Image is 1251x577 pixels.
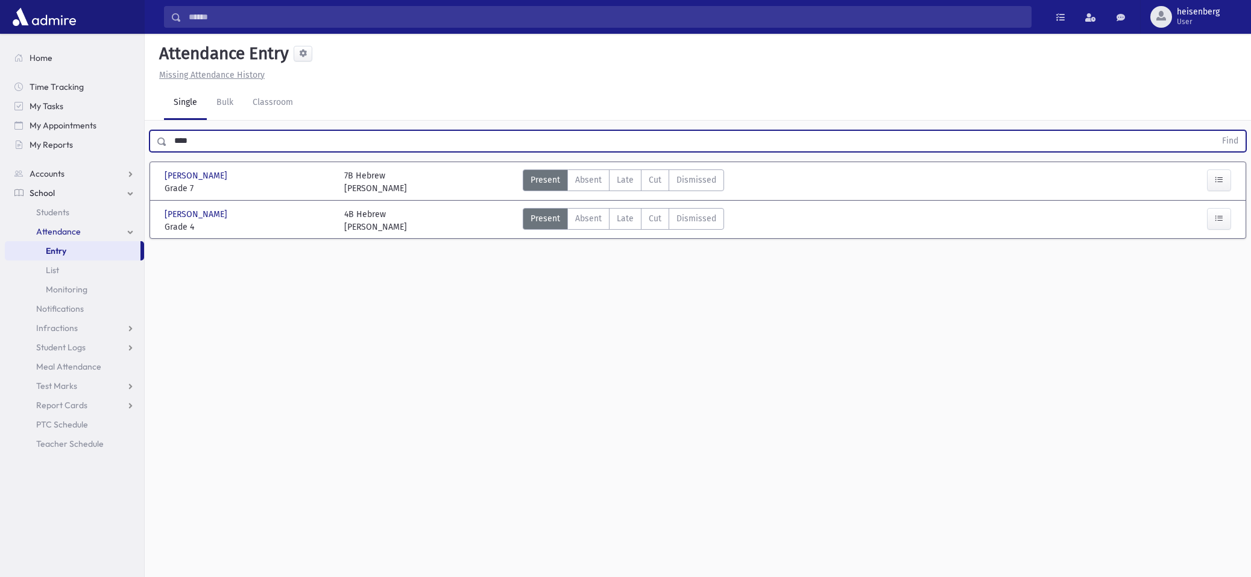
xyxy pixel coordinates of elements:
img: AdmirePro [10,5,79,29]
a: Student Logs [5,338,144,357]
span: Infractions [36,323,78,333]
a: Accounts [5,164,144,183]
a: PTC Schedule [5,415,144,434]
a: Test Marks [5,376,144,396]
span: Cut [649,212,661,225]
a: Classroom [243,86,303,120]
a: Monitoring [5,280,144,299]
span: Time Tracking [30,81,84,92]
span: Meal Attendance [36,361,101,372]
span: Dismissed [676,174,716,186]
span: Grade 4 [165,221,332,233]
span: Test Marks [36,380,77,391]
a: Meal Attendance [5,357,144,376]
span: Students [36,207,69,218]
div: 4B Hebrew [PERSON_NAME] [344,208,407,233]
h5: Attendance Entry [154,43,289,64]
span: Teacher Schedule [36,438,104,449]
span: [PERSON_NAME] [165,208,230,221]
span: Present [531,212,560,225]
a: Infractions [5,318,144,338]
a: Teacher Schedule [5,434,144,453]
span: Accounts [30,168,65,179]
a: Missing Attendance History [154,70,265,80]
span: Dismissed [676,212,716,225]
a: My Appointments [5,116,144,135]
input: Search [181,6,1031,28]
span: My Appointments [30,120,96,131]
u: Missing Attendance History [159,70,265,80]
div: AttTypes [523,169,724,195]
span: Student Logs [36,342,86,353]
span: Home [30,52,52,63]
a: Bulk [207,86,243,120]
span: Present [531,174,560,186]
a: List [5,260,144,280]
span: Report Cards [36,400,87,411]
span: heisenberg [1177,7,1220,17]
span: My Tasks [30,101,63,112]
a: School [5,183,144,203]
a: My Reports [5,135,144,154]
span: School [30,188,55,198]
span: Entry [46,245,66,256]
span: User [1177,17,1220,27]
a: Attendance [5,222,144,241]
span: Monitoring [46,284,87,295]
a: Report Cards [5,396,144,415]
span: Attendance [36,226,81,237]
a: Time Tracking [5,77,144,96]
span: Absent [575,212,602,225]
button: Find [1215,131,1246,151]
span: Cut [649,174,661,186]
a: Students [5,203,144,222]
span: PTC Schedule [36,419,88,430]
span: List [46,265,59,276]
a: Entry [5,241,140,260]
a: Notifications [5,299,144,318]
a: Single [164,86,207,120]
div: AttTypes [523,208,724,233]
span: [PERSON_NAME] [165,169,230,182]
a: Home [5,48,144,68]
span: Absent [575,174,602,186]
span: My Reports [30,139,73,150]
span: Grade 7 [165,182,332,195]
span: Late [617,174,634,186]
div: 7B Hebrew [PERSON_NAME] [344,169,407,195]
span: Late [617,212,634,225]
a: My Tasks [5,96,144,116]
span: Notifications [36,303,84,314]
